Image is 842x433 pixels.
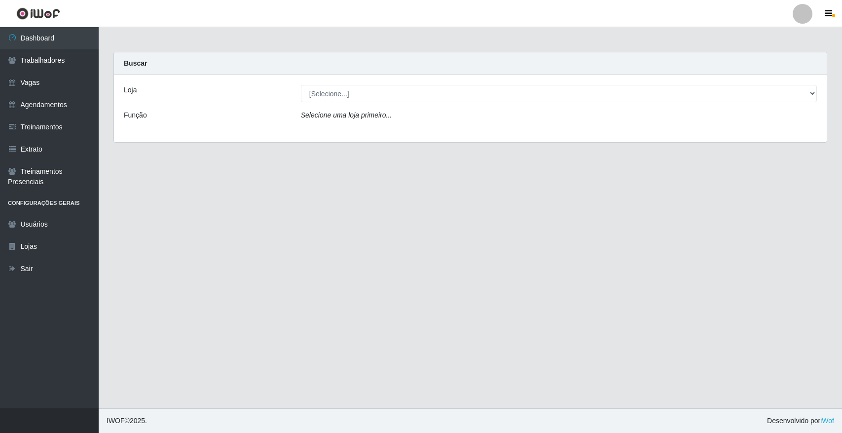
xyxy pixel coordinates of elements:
[820,417,834,425] a: iWof
[107,417,125,425] span: IWOF
[301,111,392,119] i: Selecione uma loja primeiro...
[16,7,60,20] img: CoreUI Logo
[107,416,147,426] span: © 2025 .
[124,110,147,120] label: Função
[124,85,137,95] label: Loja
[124,59,147,67] strong: Buscar
[767,416,834,426] span: Desenvolvido por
